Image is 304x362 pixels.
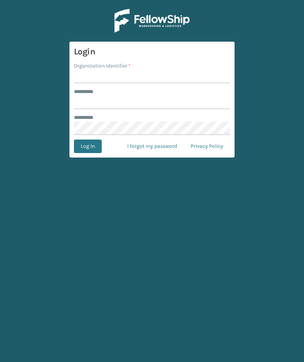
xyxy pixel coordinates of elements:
[74,62,131,70] label: Organization Identifier
[114,9,190,33] img: Logo
[74,46,230,57] h3: Login
[184,140,230,153] a: Privacy Policy
[120,140,184,153] a: I forgot my password
[74,140,102,153] button: Log In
